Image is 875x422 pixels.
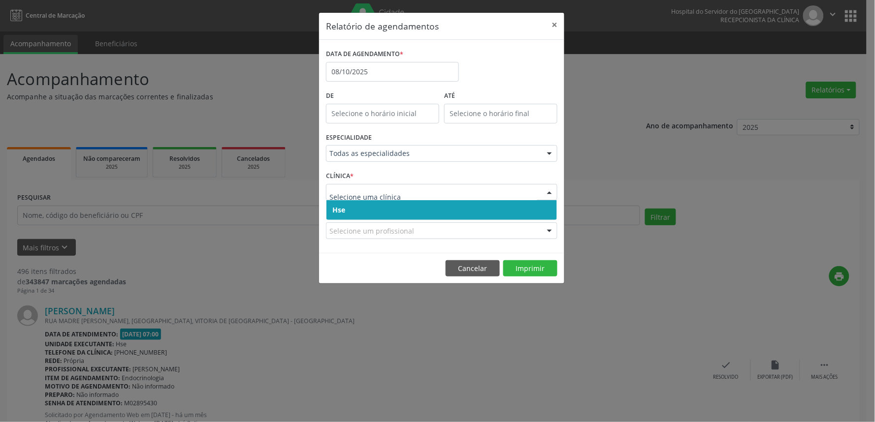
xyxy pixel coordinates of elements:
[446,260,500,277] button: Cancelar
[326,104,439,123] input: Selecione o horário inicial
[329,226,414,236] span: Selecione um profissional
[326,89,439,104] label: De
[326,62,459,82] input: Selecione uma data ou intervalo
[503,260,557,277] button: Imprimir
[326,47,403,62] label: DATA DE AGENDAMENTO
[332,205,345,214] span: Hse
[329,187,537,207] input: Selecione uma clínica
[326,20,439,32] h5: Relatório de agendamentos
[444,104,557,123] input: Selecione o horário final
[545,13,564,37] button: Close
[326,130,372,146] label: ESPECIALIDADE
[326,169,354,184] label: CLÍNICA
[444,89,557,104] label: ATÉ
[329,149,537,158] span: Todas as especialidades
